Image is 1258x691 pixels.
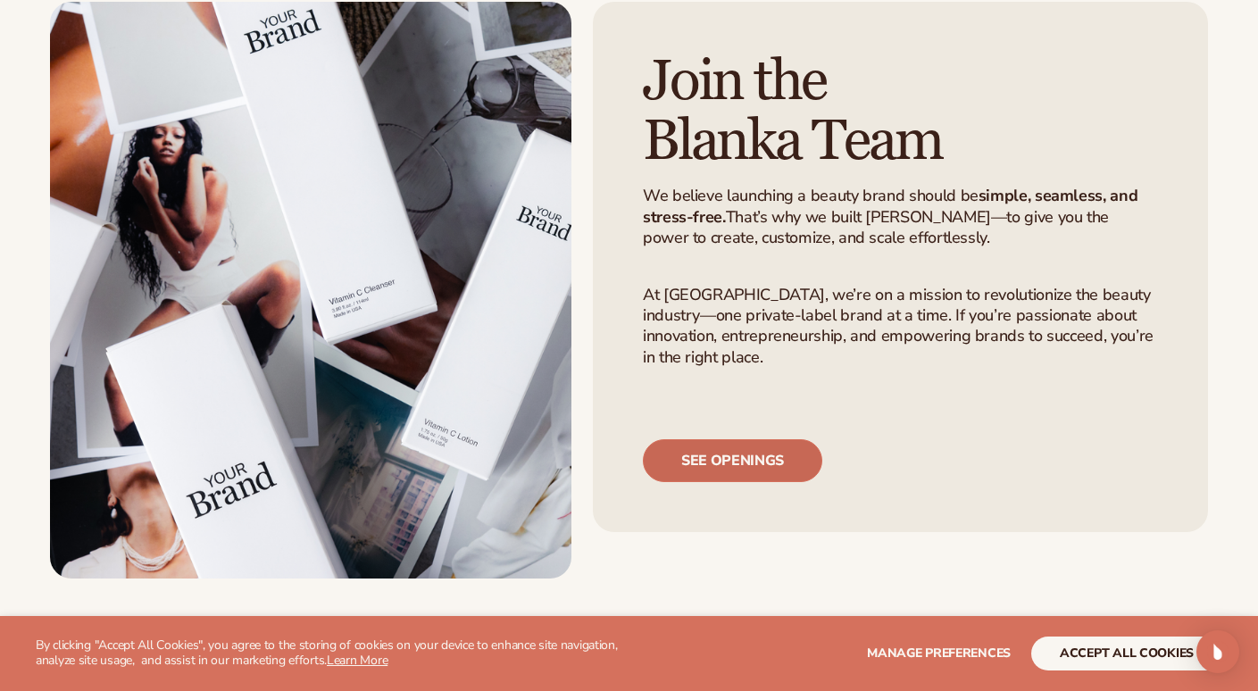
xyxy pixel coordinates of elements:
img: Shopify Image 5 [50,2,571,579]
strong: simple, seamless, and stress-free. [643,185,1137,227]
a: Learn More [327,652,387,669]
p: We believe launching a beauty brand should be That’s why we built [PERSON_NAME]—to give you the p... [643,186,1158,248]
button: accept all cookies [1031,637,1222,670]
h1: Join the Blanka Team [643,52,1158,171]
button: Manage preferences [867,637,1011,670]
p: At [GEOGRAPHIC_DATA], we’re on a mission to revolutionize the beauty industry—one private-label b... [643,285,1158,369]
p: By clicking "Accept All Cookies", you agree to the storing of cookies on your device to enhance s... [36,638,646,669]
a: See openings [643,439,822,482]
span: Manage preferences [867,645,1011,662]
div: Open Intercom Messenger [1196,630,1239,673]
